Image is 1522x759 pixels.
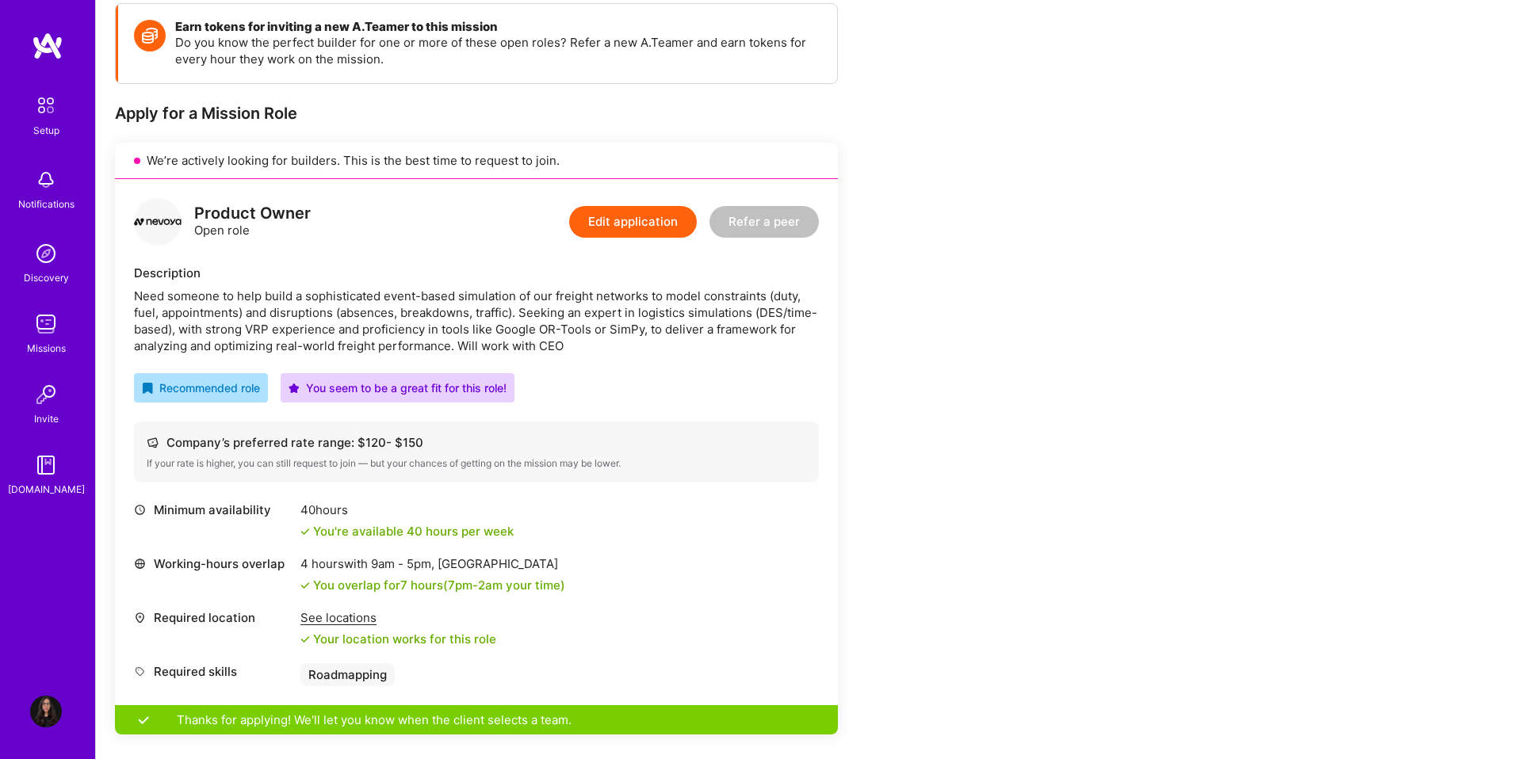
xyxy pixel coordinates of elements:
[709,206,819,238] button: Refer a peer
[27,340,66,357] div: Missions
[194,205,311,238] div: Open role
[134,663,293,680] div: Required skills
[30,238,62,269] img: discovery
[29,89,63,122] img: setup
[300,502,514,518] div: 40 hours
[147,437,159,448] i: icon Cash
[134,555,293,572] div: Working-hours overlap
[134,198,182,246] img: logo
[134,288,819,354] div: Need someone to help build a sophisticated event-based simulation of our freight networks to mode...
[115,705,838,734] div: Thanks for applying! We'll let you know when the client selects a team.
[26,696,66,727] a: User Avatar
[115,103,838,124] div: Apply for a Mission Role
[24,269,69,286] div: Discovery
[115,143,838,179] div: We’re actively looking for builders. This is the best time to request to join.
[134,265,819,281] div: Description
[289,379,507,396] div: You seem to be a great fit for this role!
[134,502,293,518] div: Minimum availability
[175,20,821,34] h4: Earn tokens for inviting a new A.Teamer to this mission
[30,449,62,481] img: guide book
[569,206,697,238] button: Edit application
[134,666,146,677] i: icon Tag
[300,523,514,540] div: You're available 40 hours per week
[289,383,300,394] i: icon PurpleStar
[134,612,146,624] i: icon Location
[8,481,85,498] div: [DOMAIN_NAME]
[147,434,806,451] div: Company’s preferred rate range: $ 120 - $ 150
[147,457,806,470] div: If your rate is higher, you can still request to join — but your chances of getting on the missio...
[134,504,146,516] i: icon Clock
[300,555,565,572] div: 4 hours with [GEOGRAPHIC_DATA]
[33,122,59,139] div: Setup
[300,663,395,686] div: Roadmapping
[30,164,62,196] img: bell
[32,32,63,60] img: logo
[30,308,62,340] img: teamwork
[300,631,496,647] div: Your location works for this role
[300,527,310,536] i: icon Check
[300,609,496,626] div: See locations
[134,609,293,626] div: Required location
[30,696,62,727] img: User Avatar
[448,578,503,593] span: 7pm - 2am
[300,635,310,644] i: icon Check
[18,196,75,212] div: Notifications
[300,581,310,590] i: icon Check
[30,379,62,410] img: Invite
[194,205,311,222] div: Product Owner
[313,577,565,593] div: You overlap for 7 hours ( your time)
[368,556,438,571] span: 9am - 5pm ,
[142,383,153,394] i: icon RecommendedBadge
[134,20,166,51] img: Token icon
[175,34,821,67] p: Do you know the perfect builder for one or more of these open roles? Refer a new A.Teamer and ear...
[134,558,146,570] i: icon World
[142,379,260,396] div: Recommended role
[34,410,59,427] div: Invite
